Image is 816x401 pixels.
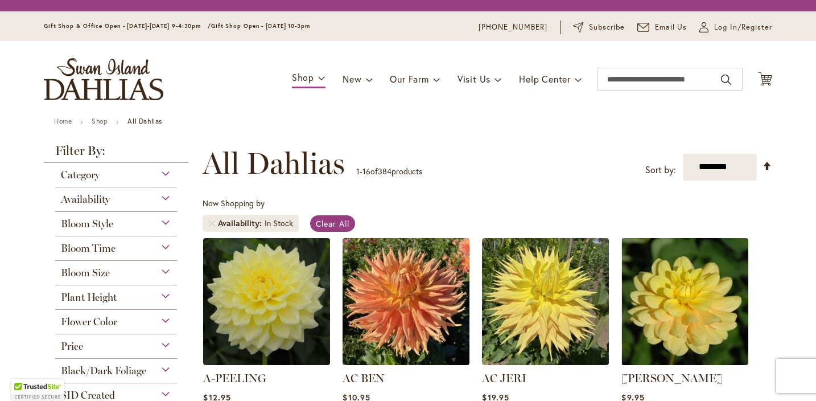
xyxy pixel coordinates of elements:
[482,357,609,367] a: AC Jeri
[61,169,100,181] span: Category
[343,238,469,365] img: AC BEN
[265,218,293,229] div: In Stock
[714,22,772,33] span: Log In/Register
[61,316,117,328] span: Flower Color
[9,361,40,392] iframe: Launch Accessibility Center
[721,71,731,89] button: Search
[343,73,361,85] span: New
[482,371,526,385] a: AC JERI
[573,22,625,33] a: Subscribe
[316,218,349,229] span: Clear All
[61,365,146,377] span: Black/Dark Foliage
[218,218,265,229] span: Availability
[44,145,188,163] strong: Filter By:
[637,22,687,33] a: Email Us
[61,267,110,279] span: Bloom Size
[343,357,469,367] a: AC BEN
[356,166,360,177] span: 1
[208,220,215,227] a: Remove Availability In Stock
[343,371,385,385] a: AC BEN
[482,238,609,365] img: AC Jeri
[203,146,345,181] span: All Dahlias
[310,215,355,232] a: Clear All
[519,73,571,85] span: Help Center
[61,193,110,206] span: Availability
[203,357,330,367] a: A-Peeling
[390,73,428,85] span: Our Farm
[621,357,748,367] a: AHOY MATEY
[127,117,162,125] strong: All Dahlias
[203,198,265,208] span: Now Shopping by
[61,340,83,353] span: Price
[589,22,625,33] span: Subscribe
[203,238,330,365] img: A-Peeling
[362,166,370,177] span: 16
[54,117,72,125] a: Home
[699,22,772,33] a: Log In/Register
[203,371,266,385] a: A-PEELING
[621,371,723,385] a: [PERSON_NAME]
[61,218,113,230] span: Bloom Style
[458,73,491,85] span: Visit Us
[44,22,211,30] span: Gift Shop & Office Open - [DATE]-[DATE] 9-4:30pm /
[479,22,547,33] a: [PHONE_NUMBER]
[211,22,310,30] span: Gift Shop Open - [DATE] 10-3pm
[292,71,314,83] span: Shop
[61,242,116,255] span: Bloom Time
[655,22,687,33] span: Email Us
[92,117,108,125] a: Shop
[378,166,391,177] span: 384
[44,58,163,100] a: store logo
[61,291,117,304] span: Plant Height
[621,238,748,365] img: AHOY MATEY
[356,162,422,181] p: - of products
[645,159,676,181] label: Sort by:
